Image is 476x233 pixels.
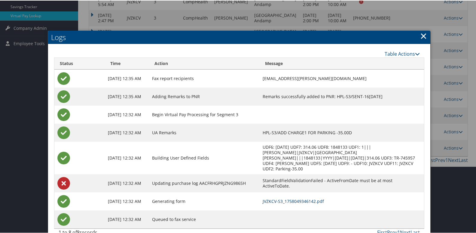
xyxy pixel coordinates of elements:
td: [DATE] 12:32 AM [105,105,149,123]
th: Time: activate to sort column ascending [105,57,149,69]
td: [DATE] 12:35 AM [105,69,149,87]
td: Begin Virtual Pay Processing for Segment 3 [149,105,260,123]
th: Message: activate to sort column ascending [260,57,424,69]
a: Close [420,29,427,41]
th: Status: activate to sort column ascending [54,57,105,69]
td: [DATE] 12:32 AM [105,192,149,210]
td: [EMAIL_ADDRESS][PERSON_NAME][DOMAIN_NAME] [260,69,424,87]
td: Adding Remarks to PNR [149,87,260,105]
td: HPL-S3/ADD CHARGE1 FOR PARKING -35.00D [260,123,424,141]
td: Queued to fax service [149,210,260,228]
td: [DATE] 12:32 AM [105,123,149,141]
h2: Logs [48,30,430,43]
td: [DATE] 12:35 AM [105,87,149,105]
td: Remarks successfully added to PNR: HPL-S3/SENT-16[DATE] [260,87,424,105]
td: Updating purchase log AACFRHGPRJZNG986SH [149,174,260,192]
td: UA Remarks [149,123,260,141]
td: [DATE] 12:32 AM [105,174,149,192]
a: JVZKCV-S3_1758049346142.pdf [263,198,324,203]
td: UDF6: [DATE] UDF7: 314.06 UDF8: 1848133 UDF1: 1|||[PERSON_NAME]|JVZKCV|[GEOGRAPHIC_DATA][PERSON_N... [260,141,424,174]
a: Table Actions [385,50,420,57]
td: [DATE] 12:32 AM [105,210,149,228]
td: [DATE] 12:32 AM [105,141,149,174]
td: StandardFieldValidationFailed - ActiveFromDate must be at most ActiveToDate. [260,174,424,192]
th: Action: activate to sort column ascending [149,57,260,69]
td: Generating form [149,192,260,210]
td: Building User Defined Fields [149,141,260,174]
td: Fax report recipients [149,69,260,87]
